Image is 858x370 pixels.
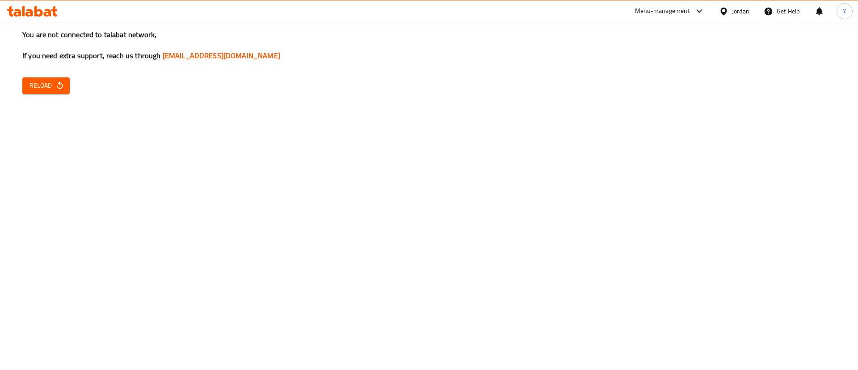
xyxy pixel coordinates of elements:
[732,6,749,16] div: Jordan
[29,80,63,91] span: Reload
[22,30,836,61] h3: You are not connected to talabat network, If you need extra support, reach us through
[163,49,280,62] a: [EMAIL_ADDRESS][DOMAIN_NAME]
[843,6,846,16] span: Y
[22,77,70,94] button: Reload
[635,6,690,17] div: Menu-management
